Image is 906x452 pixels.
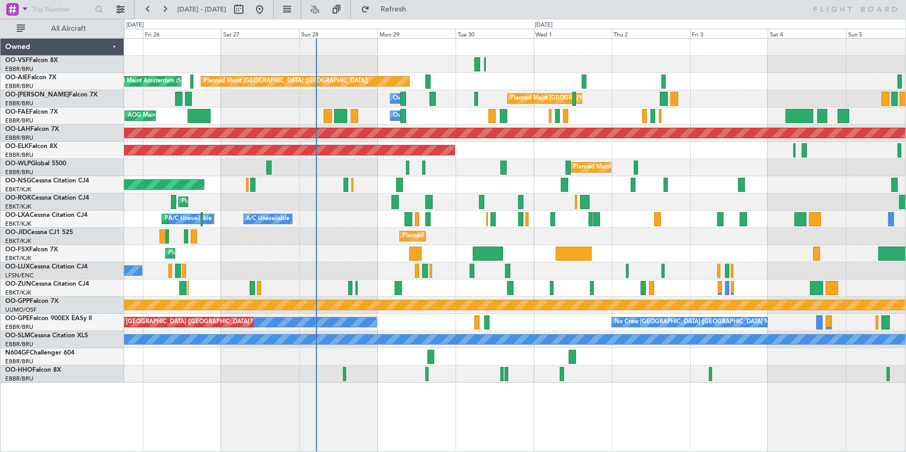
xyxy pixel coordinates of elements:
span: OO-NSG [5,178,31,184]
a: OO-LAHFalcon 7X [5,126,59,132]
a: EBKT/KJK [5,203,31,211]
a: N604GFChallenger 604 [5,350,75,356]
a: OO-FSXFalcon 7X [5,247,58,253]
a: OO-JIDCessna CJ1 525 [5,229,73,236]
div: Planned Maint Kortrijk-[GEOGRAPHIC_DATA] [181,194,303,210]
span: OO-LXA [5,212,30,218]
span: OO-GPE [5,315,30,322]
a: EBBR/BRU [5,117,33,125]
div: Planned Maint [GEOGRAPHIC_DATA] ([GEOGRAPHIC_DATA] National) [87,314,275,330]
span: Refresh [372,6,415,13]
a: OO-GPPFalcon 7X [5,298,58,304]
div: Owner Melsbroek Air Base [393,108,464,124]
span: OO-HHO [5,367,32,373]
a: EBBR/BRU [5,100,33,107]
span: OO-JID [5,229,27,236]
div: Unplanned Maint Amsterdam (Schiphol) [96,74,202,89]
a: OO-ROKCessna Citation CJ4 [5,195,89,201]
a: LFSN/ENC [5,272,34,279]
div: Sat 27 [221,29,299,38]
span: OO-SLM [5,333,30,339]
span: OO-[PERSON_NAME] [5,92,69,98]
div: Thu 2 [612,29,690,38]
span: OO-ELK [5,143,29,150]
span: OO-LAH [5,126,30,132]
div: Planned Maint Kortrijk-[GEOGRAPHIC_DATA] [165,211,286,227]
button: All Aircraft [11,20,113,37]
a: UUMO/OSF [5,306,36,314]
span: N604GF [5,350,30,356]
a: OO-ZUNCessna Citation CJ4 [5,281,89,287]
a: EBKT/KJK [5,186,31,193]
a: OO-VSFFalcon 8X [5,57,58,64]
input: Trip Number [32,2,92,17]
div: Planned Maint Kortrijk-[GEOGRAPHIC_DATA] [168,246,290,261]
a: OO-[PERSON_NAME]Falcon 7X [5,92,97,98]
a: OO-GPEFalcon 900EX EASy II [5,315,92,322]
a: EBBR/BRU [5,151,33,159]
a: OO-ELKFalcon 8X [5,143,57,150]
span: [DATE] - [DATE] [177,5,226,14]
a: OO-LXACessna Citation CJ4 [5,212,88,218]
span: OO-AIE [5,75,28,81]
div: Planned Maint Kortrijk-[GEOGRAPHIC_DATA] [402,228,524,244]
a: EBBR/BRU [5,82,33,90]
div: Tue 30 [456,29,534,38]
a: OO-SLMCessna Citation XLS [5,333,88,339]
a: EBBR/BRU [5,358,33,365]
span: OO-ZUN [5,281,31,287]
div: Wed 1 [534,29,612,38]
a: EBBR/BRU [5,323,33,331]
div: [DATE] [535,21,553,30]
div: Mon 29 [377,29,456,38]
a: EBKT/KJK [5,220,31,228]
div: Planned Maint [GEOGRAPHIC_DATA] ([GEOGRAPHIC_DATA]) [204,74,368,89]
button: Refresh [356,1,419,18]
div: Fri 3 [690,29,768,38]
a: EBKT/KJK [5,237,31,245]
a: EBBR/BRU [5,65,33,73]
span: OO-LUX [5,264,30,270]
div: Sun 28 [299,29,377,38]
span: OO-VSF [5,57,29,64]
a: OO-WLPGlobal 5500 [5,161,66,167]
a: EBBR/BRU [5,375,33,383]
a: EBBR/BRU [5,340,33,348]
span: OO-WLP [5,161,31,167]
a: OO-NSGCessna Citation CJ4 [5,178,89,184]
div: Planned Maint [GEOGRAPHIC_DATA] ([GEOGRAPHIC_DATA] National) [510,91,699,106]
div: [DATE] [126,21,144,30]
div: A/C Unavailable [247,211,290,227]
span: OO-FAE [5,109,29,115]
span: OO-GPP [5,298,30,304]
a: OO-HHOFalcon 8X [5,367,61,373]
a: EBBR/BRU [5,134,33,142]
a: EBKT/KJK [5,289,31,297]
a: OO-LUXCessna Citation CJ4 [5,264,88,270]
span: OO-ROK [5,195,31,201]
span: OO-FSX [5,247,29,253]
div: Owner Melsbroek Air Base [393,91,464,106]
div: Planned Maint Milan (Linate) [573,160,648,175]
div: Fri 26 [143,29,221,38]
a: EBBR/BRU [5,168,33,176]
a: OO-AIEFalcon 7X [5,75,56,81]
div: No Crew [GEOGRAPHIC_DATA] ([GEOGRAPHIC_DATA] National) [615,314,789,330]
div: Sat 4 [768,29,846,38]
a: EBKT/KJK [5,254,31,262]
div: AOG Maint [US_STATE] ([GEOGRAPHIC_DATA]) [128,108,254,124]
span: All Aircraft [27,25,110,32]
a: OO-FAEFalcon 7X [5,109,58,115]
